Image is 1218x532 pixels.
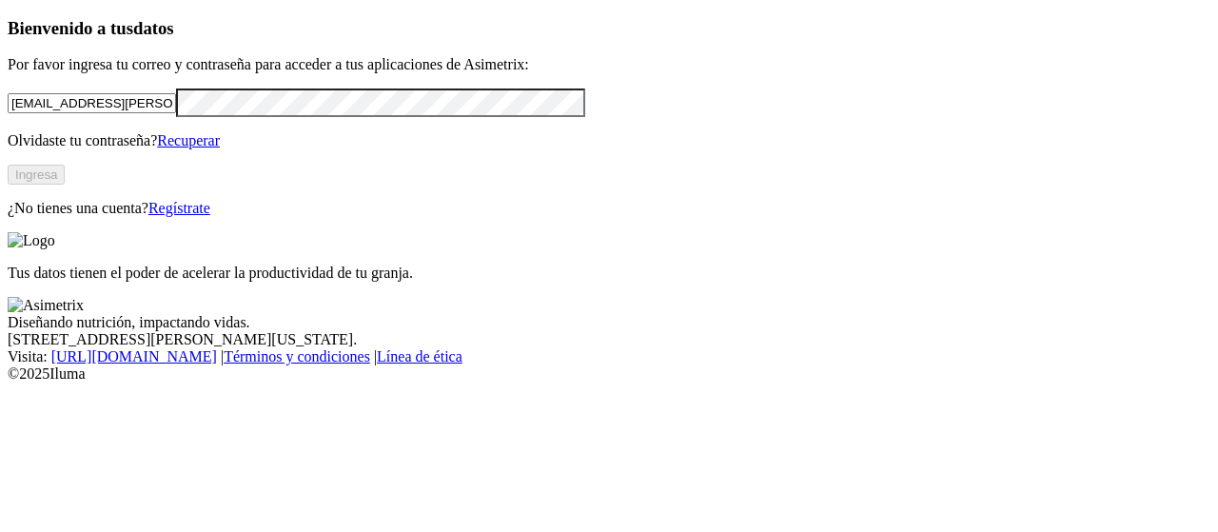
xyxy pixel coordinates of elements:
img: Asimetrix [8,297,84,314]
a: Recuperar [157,132,220,148]
img: Logo [8,232,55,249]
p: Olvidaste tu contraseña? [8,132,1210,149]
div: Visita : | | [8,348,1210,365]
div: © 2025 Iluma [8,365,1210,383]
input: Tu correo [8,93,176,113]
p: ¿No tienes una cuenta? [8,200,1210,217]
h3: Bienvenido a tus [8,18,1210,39]
a: Línea de ética [377,348,462,365]
p: Por favor ingresa tu correo y contraseña para acceder a tus aplicaciones de Asimetrix: [8,56,1210,73]
a: Regístrate [148,200,210,216]
a: [URL][DOMAIN_NAME] [51,348,217,365]
p: Tus datos tienen el poder de acelerar la productividad de tu granja. [8,265,1210,282]
a: Términos y condiciones [224,348,370,365]
div: [STREET_ADDRESS][PERSON_NAME][US_STATE]. [8,331,1210,348]
button: Ingresa [8,165,65,185]
div: Diseñando nutrición, impactando vidas. [8,314,1210,331]
span: datos [133,18,174,38]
